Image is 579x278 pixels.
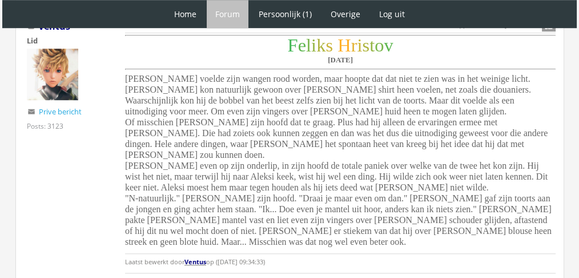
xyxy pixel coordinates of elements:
div: Posts: 3123 [27,121,63,131]
a: Prive bericht [39,106,82,117]
div: Lid [27,35,107,46]
p: Laatst bewerkt door op ([DATE] 09:34:33) [125,253,556,270]
span: s [362,35,369,55]
b: [DATE] [328,55,353,64]
span: t [369,35,375,55]
span: l [306,35,311,55]
span: s [325,35,333,55]
span: r [351,35,357,55]
a: Ventus [184,257,206,266]
img: Ventus [27,49,78,100]
span: e [298,35,306,55]
span: k [316,35,325,55]
span: o [375,35,384,55]
span: v [384,35,393,55]
span: [PERSON_NAME] voelde zijn wangen rood worden, maar hoopte dat dat niet te zien was in het weinige... [125,74,552,247]
span: i [311,35,316,55]
span: H [337,35,351,55]
span: i [357,35,362,55]
span: F [287,35,297,55]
